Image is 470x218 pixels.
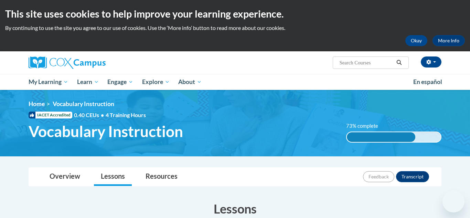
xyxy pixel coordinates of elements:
[5,24,465,32] p: By continuing to use the site you agree to our use of cookies. Use the ‘More info’ button to read...
[101,112,104,118] span: •
[139,168,184,186] a: Resources
[363,171,394,182] button: Feedback
[77,78,99,86] span: Learn
[53,100,114,107] span: Vocabulary Instruction
[107,78,133,86] span: Engage
[346,122,386,130] label: 73% complete
[142,78,170,86] span: Explore
[396,171,429,182] button: Transcript
[29,200,441,217] h3: Lessons
[413,78,442,85] span: En español
[409,75,447,89] a: En español
[73,74,103,90] a: Learn
[24,74,73,90] a: My Learning
[347,132,416,142] div: 73% complete
[138,74,174,90] a: Explore
[405,35,427,46] button: Okay
[442,190,464,212] iframe: Button to launch messaging window
[432,35,465,46] a: More Info
[18,74,452,90] div: Main menu
[106,112,146,118] span: 4 Training Hours
[29,122,183,141] span: Vocabulary Instruction
[178,78,202,86] span: About
[43,168,87,186] a: Overview
[339,59,394,67] input: Search Courses
[421,56,441,68] button: Account Settings
[174,74,206,90] a: About
[94,168,132,186] a: Lessons
[394,59,404,67] button: Search
[5,7,465,21] h2: This site uses cookies to help improve your learning experience.
[29,112,72,118] span: IACET Accredited
[29,100,45,107] a: Home
[103,74,138,90] a: Engage
[29,56,159,69] a: Cox Campus
[29,78,68,86] span: My Learning
[29,56,106,69] img: Cox Campus
[74,111,106,119] span: 0.40 CEUs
